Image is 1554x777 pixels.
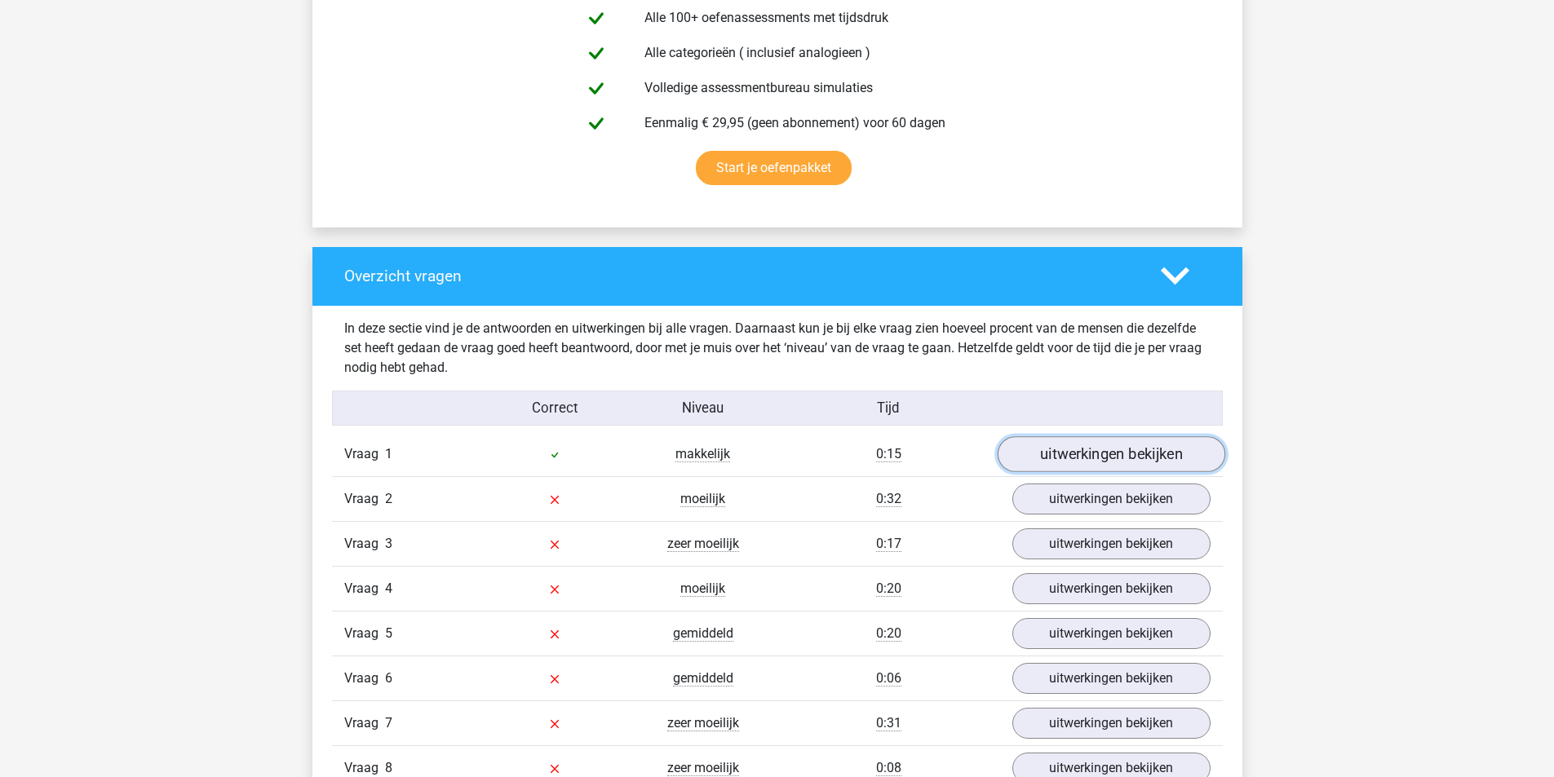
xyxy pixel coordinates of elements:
span: gemiddeld [673,670,733,686]
span: 2 [385,491,392,506]
span: 3 [385,536,392,551]
div: In deze sectie vind je de antwoorden en uitwerkingen bij alle vragen. Daarnaast kun je bij elke v... [332,319,1223,377]
div: Tijd [777,398,999,418]
a: Start je oefenpakket [696,151,852,185]
span: 1 [385,446,392,461]
span: zeer moeilijk [667,536,739,552]
a: uitwerkingen bekijken [1012,708,1211,739]
span: moeilijk [680,581,725,597]
span: makkelijk [675,446,730,462]
span: 0:31 [876,715,901,731]
div: Niveau [629,398,777,418]
span: Vraag [344,489,385,509]
span: 8 [385,760,392,775]
span: 0:15 [876,446,901,462]
span: zeer moeilijk [667,715,739,731]
a: uitwerkingen bekijken [1012,528,1211,559]
span: 0:32 [876,491,901,507]
span: 6 [385,670,392,686]
a: uitwerkingen bekijken [1012,618,1211,649]
span: moeilijk [680,491,725,507]
span: 0:08 [876,760,901,776]
span: 0:06 [876,670,901,686]
span: Vraag [344,713,385,733]
span: 5 [385,625,392,641]
span: Vraag [344,624,385,643]
span: 0:20 [876,625,901,642]
a: uitwerkingen bekijken [997,436,1224,472]
a: uitwerkingen bekijken [1012,483,1211,514]
span: 0:17 [876,536,901,552]
span: zeer moeilijk [667,760,739,776]
span: 4 [385,581,392,596]
a: uitwerkingen bekijken [1012,663,1211,694]
span: Vraag [344,669,385,688]
span: 0:20 [876,581,901,597]
h4: Overzicht vragen [344,267,1136,285]
span: Vraag [344,444,385,464]
span: 7 [385,715,392,731]
span: Vraag [344,534,385,554]
a: uitwerkingen bekijken [1012,573,1211,604]
span: Vraag [344,579,385,598]
div: Correct [480,398,629,418]
span: gemiddeld [673,625,733,642]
